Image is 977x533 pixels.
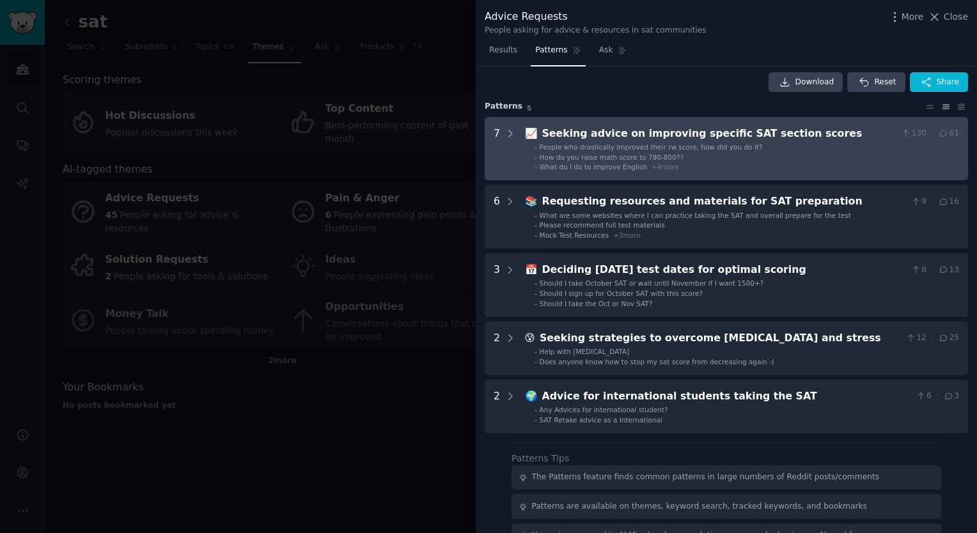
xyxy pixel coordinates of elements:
[527,104,531,112] span: 5
[494,330,500,366] div: 2
[540,231,609,239] span: Mock Test Resources
[535,153,537,162] div: -
[540,416,662,424] span: SAT Retake advice as a International
[535,162,537,171] div: -
[542,126,896,142] div: Seeking advice on improving specific SAT section scores
[938,128,959,139] span: 61
[525,127,538,139] span: 📈
[542,262,906,278] div: Deciding [DATE] test dates for optimal scoring
[540,358,774,366] span: Does anyone know how to stop my sat score from decreasing again :(
[535,231,537,240] div: -
[613,231,641,239] span: + 3 more
[931,332,934,344] span: ·
[485,9,707,25] div: Advice Requests
[540,143,763,151] span: People who drastically improved their rw score, how did you do it?
[931,265,934,276] span: ·
[910,72,968,93] button: Share
[535,143,537,151] div: -
[931,128,934,139] span: ·
[847,72,905,93] button: Reset
[944,10,968,24] span: Close
[540,212,851,219] span: What are some websites where I can practice taking the SAT and overall prepare for the test
[874,77,896,88] span: Reset
[494,126,500,172] div: 7
[525,390,538,402] span: 🌍
[494,194,500,240] div: 6
[535,347,537,356] div: -
[795,77,834,88] span: Download
[535,45,567,56] span: Patterns
[535,299,537,308] div: -
[535,211,537,220] div: -
[943,390,959,402] span: 3
[540,406,668,413] span: Any Advices for international student?
[599,45,613,56] span: Ask
[535,415,537,424] div: -
[535,289,537,298] div: -
[494,262,500,308] div: 3
[542,389,911,405] div: Advice for international students taking the SAT
[542,194,906,210] div: Requesting resources and materials for SAT preparation
[485,101,522,112] span: Pattern s
[900,128,926,139] span: 130
[888,10,924,24] button: More
[905,332,926,344] span: 12
[937,77,959,88] span: Share
[902,10,924,24] span: More
[928,10,968,24] button: Close
[525,332,535,344] span: 😰
[489,45,517,56] span: Results
[916,390,932,402] span: 6
[535,220,537,229] div: -
[595,40,631,66] a: Ask
[535,279,537,288] div: -
[540,330,901,346] div: Seeking strategies to overcome [MEDICAL_DATA] and stress
[525,195,538,207] span: 📚
[938,265,959,276] span: 13
[540,153,684,161] span: How do you raise math score to 780-800??
[532,501,867,513] div: Patterns are available on themes, keyword search, tracked keywords, and bookmarks
[938,196,959,208] span: 16
[531,40,585,66] a: Patterns
[540,300,653,307] span: Should I take the Oct or Nov SAT?
[535,405,537,414] div: -
[911,265,926,276] span: 8
[540,221,665,229] span: Please recommend full test materials
[532,472,880,483] div: The Patterns feature finds common patterns in large numbers of Reddit posts/comments
[540,279,764,287] span: Should I take October SAT or wait until November if I want 1500+?
[494,389,500,424] div: 2
[540,290,703,297] span: Should I sign up for October SAT with this score?
[936,390,939,402] span: ·
[535,357,537,366] div: -
[540,348,630,355] span: Help with [MEDICAL_DATA]
[485,40,522,66] a: Results
[540,163,647,171] span: What do I do to improve English
[769,72,843,93] a: Download
[512,453,569,463] label: Patterns Tips
[931,196,934,208] span: ·
[525,263,538,275] span: 📅
[485,25,707,36] div: People asking for advice & resources in sat communities
[652,163,679,171] span: + 4 more
[938,332,959,344] span: 25
[911,196,926,208] span: 9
